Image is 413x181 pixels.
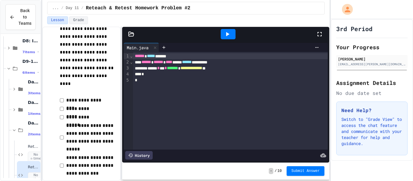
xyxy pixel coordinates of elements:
[28,112,41,116] span: 1 items
[130,60,133,64] span: Fold line
[61,6,63,11] span: /
[37,50,39,54] span: •
[22,38,39,44] span: D8: Introduction to Algorithms
[22,59,39,64] span: D9-11 - Module Wrap Up
[338,56,406,62] div: [PERSON_NAME]
[52,6,59,11] span: ...
[69,16,88,24] button: Grade
[28,120,39,126] span: Day 11
[277,169,281,173] span: 10
[86,5,190,12] span: Reteach & Retest Homework Problem #2
[336,2,354,16] div: My Account
[275,169,277,173] span: /
[28,79,39,85] span: Day 9
[130,53,133,58] span: Fold line
[341,107,402,114] h3: Need Help?
[37,70,39,75] span: •
[81,6,83,11] span: /
[336,79,408,87] h2: Assignment Details
[341,116,402,147] p: Switch to "Grade View" to access the chat feature and communicate with your teacher for help and ...
[287,166,325,176] button: Submit Answer
[124,65,130,71] div: 3
[28,152,46,166] span: No time set
[28,144,39,149] span: Reteach & Retest Homework Day 1
[336,24,372,33] h1: 3rd Period
[124,53,130,59] div: 1
[124,59,130,65] div: 2
[66,6,79,11] span: Day 11
[291,169,320,173] span: Submit Answer
[47,16,68,24] button: Lesson
[18,8,31,27] span: Back to Teams
[28,100,39,105] span: Day 10
[124,44,151,51] div: Main.java
[22,50,35,54] span: 7 items
[124,43,159,52] div: Main.java
[22,71,35,75] span: 6 items
[338,62,406,66] div: [EMAIL_ADDRESS][PERSON_NAME][DOMAIN_NAME]
[336,43,408,51] h2: Your Progress
[28,165,39,170] span: Reteach & Retest Homework Problem #2
[336,89,408,97] div: No due date set
[269,168,273,174] span: -
[124,77,130,83] div: 5
[28,132,41,136] span: 2 items
[5,4,36,30] button: Back to Teams
[28,91,41,95] span: 3 items
[125,151,153,160] div: History
[124,71,130,77] div: 4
